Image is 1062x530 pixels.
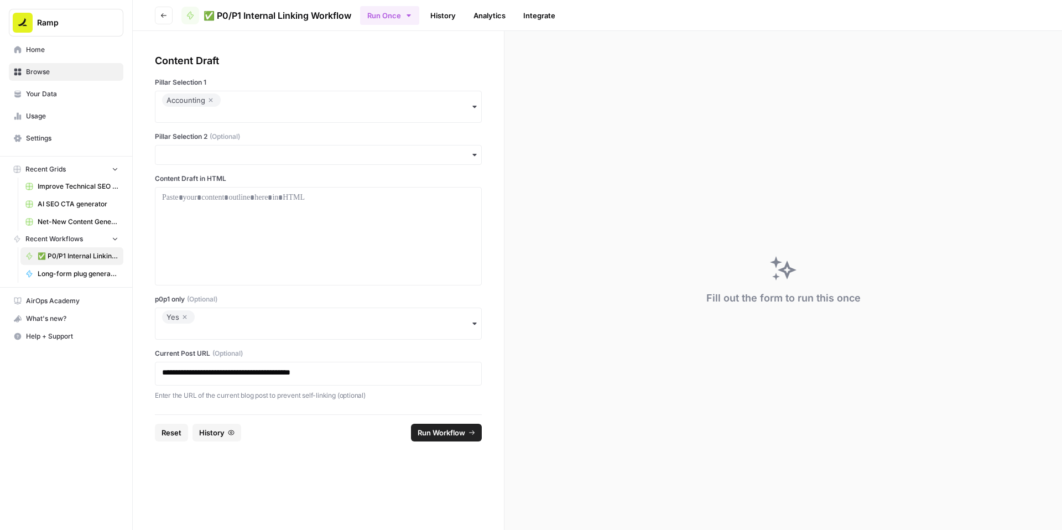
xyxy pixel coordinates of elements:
label: Current Post URL [155,349,482,358]
span: Home [26,45,118,55]
label: Pillar Selection 2 [155,132,482,142]
a: Integrate [517,7,562,24]
label: Pillar Selection 1 [155,77,482,87]
div: Fill out the form to run this once [706,290,861,306]
span: Long-form plug generator – Content tuning version [38,269,118,279]
a: Analytics [467,7,512,24]
span: Your Data [26,89,118,99]
span: Recent Grids [25,164,66,174]
span: ✅ P0/P1 Internal Linking Workflow [204,9,351,22]
button: Run Workflow [411,424,482,441]
span: AirOps Academy [26,296,118,306]
span: (Optional) [212,349,243,358]
a: Long-form plug generator – Content tuning version [20,265,123,283]
a: Your Data [9,85,123,103]
span: Improve Technical SEO for Page [38,181,118,191]
div: Content Draft [155,53,482,69]
span: Run Workflow [418,427,465,438]
p: Enter the URL of the current blog post to prevent self-linking (optional) [155,390,482,401]
label: p0p1 only [155,294,482,304]
button: Recent Grids [9,161,123,178]
span: AI SEO CTA generator [38,199,118,209]
button: Workspace: Ramp [9,9,123,37]
span: (Optional) [187,294,217,304]
a: Settings [9,129,123,147]
span: Usage [26,111,118,121]
span: Browse [26,67,118,77]
a: Improve Technical SEO for Page [20,178,123,195]
span: History [199,427,225,438]
a: ✅ P0/P1 Internal Linking Workflow [20,247,123,265]
a: Usage [9,107,123,125]
a: AirOps Academy [9,292,123,310]
span: Recent Workflows [25,234,83,244]
a: Net-New Content Generator - Grid Template [20,213,123,231]
a: Home [9,41,123,59]
span: Net-New Content Generator - Grid Template [38,217,118,227]
button: History [192,424,241,441]
label: Content Draft in HTML [155,174,482,184]
span: (Optional) [210,132,240,142]
button: What's new? [9,310,123,328]
button: Accounting [155,91,482,123]
span: ✅ P0/P1 Internal Linking Workflow [38,251,118,261]
span: Help + Support [26,331,118,341]
span: Reset [162,427,181,438]
button: Run Once [360,6,419,25]
span: Settings [26,133,118,143]
a: History [424,7,462,24]
button: Yes [155,308,482,340]
button: Reset [155,424,188,441]
a: Browse [9,63,123,81]
a: ✅ P0/P1 Internal Linking Workflow [181,7,351,24]
button: Help + Support [9,328,123,345]
a: AI SEO CTA generator [20,195,123,213]
span: Ramp [37,17,104,28]
img: Ramp Logo [13,13,33,33]
button: Recent Workflows [9,231,123,247]
div: Accounting [166,93,216,107]
div: Yes [166,310,190,324]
